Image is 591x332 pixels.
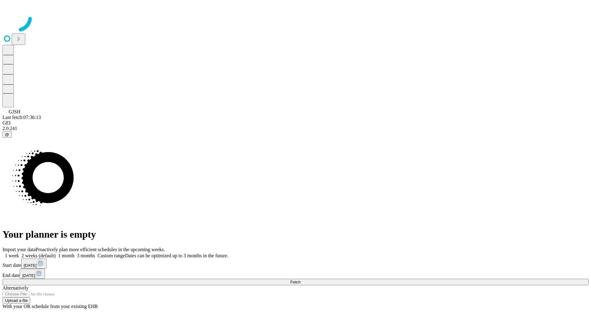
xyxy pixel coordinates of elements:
[5,132,9,137] span: @
[21,259,46,269] button: [DATE]
[98,253,125,258] span: Custom range
[20,269,45,279] button: [DATE]
[2,115,41,120] span: Last fetch: 07:36:13
[2,120,589,126] div: GEI
[2,229,589,240] h1: Your planner is empty
[2,304,98,309] span: With your OR schedule from your existing EHR
[22,273,35,278] span: [DATE]
[77,253,95,258] span: 3 months
[58,253,74,258] span: 1 month
[22,253,56,258] span: 2 weeks (default)
[2,247,36,252] span: Import your data
[24,263,37,268] span: [DATE]
[5,253,19,258] span: 1 week
[36,247,165,252] span: Proactively plan more efficient schedules in the upcoming weeks.
[2,269,589,279] div: End date
[125,253,228,258] span: Dates can be optimized up to 3 months in the future.
[290,280,300,284] span: Fetch
[2,279,589,285] button: Fetch
[2,285,28,290] span: Alternatively
[2,259,589,269] div: Start date
[2,297,30,304] button: Upload a file
[9,109,20,114] span: GJSH
[2,131,12,138] button: @
[2,126,589,131] div: 2.0.241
